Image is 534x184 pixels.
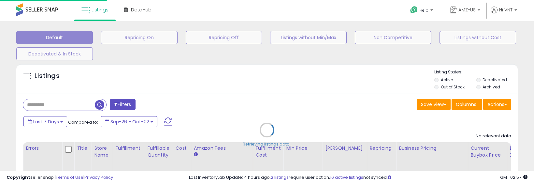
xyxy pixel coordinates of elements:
[186,31,262,44] button: Repricing Off
[420,8,428,13] span: Help
[410,6,418,14] i: Get Help
[7,175,113,181] div: seller snap | |
[7,174,30,180] strong: Copyright
[355,31,431,44] button: Non Competitive
[440,31,516,44] button: Listings without Cost
[16,31,93,44] button: Default
[491,7,517,21] a: Hi VNT
[101,31,178,44] button: Repricing On
[243,141,292,147] div: Retrieving listings data..
[458,7,476,13] span: AMZ-US
[16,47,93,60] button: Deactivated & In Stock
[405,1,440,21] a: Help
[270,31,347,44] button: Listings without Min/Max
[92,7,108,13] span: Listings
[131,7,152,13] span: DataHub
[499,7,512,13] span: Hi VNT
